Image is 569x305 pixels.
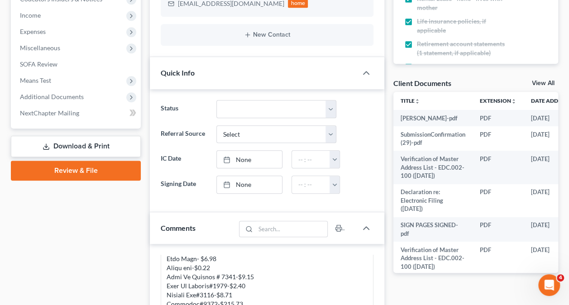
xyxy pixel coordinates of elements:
input: Search... [255,221,327,237]
span: Drivers license & social security card [417,62,509,80]
a: None [217,176,282,193]
input: -- : -- [292,151,330,168]
span: Miscellaneous [20,44,60,52]
a: Review & File [11,161,141,181]
td: PDF [473,242,524,275]
iframe: Intercom live chat [538,274,560,296]
span: Means Test [20,76,51,84]
a: SOFA Review [13,56,141,72]
span: NextChapter Mailing [20,109,79,117]
a: Download & Print [11,136,141,157]
span: Comments [161,224,196,232]
a: Titleunfold_more [401,97,420,104]
td: PDF [473,217,524,242]
label: Referral Source [156,125,211,143]
input: -- : -- [292,176,330,193]
td: Verification of Master Address List - EDC.002-100 ([DATE]) [393,151,473,184]
span: Retirement account statements (1 statement, if applicable) [417,39,509,57]
span: Expenses [20,28,46,35]
button: New Contact [168,31,366,38]
span: SOFA Review [20,60,57,68]
a: None [217,151,282,168]
i: unfold_more [511,99,516,104]
td: Verification of Master Address List - EDC.002-100 ([DATE]) [393,242,473,275]
td: PDF [473,110,524,126]
a: Extensionunfold_more [480,97,516,104]
i: unfold_more [415,99,420,104]
label: Status [156,100,211,118]
span: Income [20,11,41,19]
td: SIGN PAGES SIGNED-pdf [393,217,473,242]
td: PDF [473,126,524,151]
span: 4 [557,274,564,281]
label: Signing Date [156,176,211,194]
label: IC Date [156,150,211,168]
td: [PERSON_NAME]-pdf [393,110,473,126]
td: PDF [473,151,524,184]
td: SubmissionConfirmation (29)-pdf [393,126,473,151]
td: PDF [473,184,524,217]
span: Life insurance policies, if applicable [417,17,509,35]
td: Declaration re: Electronic Filing ([DATE]) [393,184,473,217]
div: Client Documents [393,78,451,88]
a: NextChapter Mailing [13,105,141,121]
span: Additional Documents [20,93,84,100]
span: Quick Info [161,68,195,77]
a: View All [532,80,555,86]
